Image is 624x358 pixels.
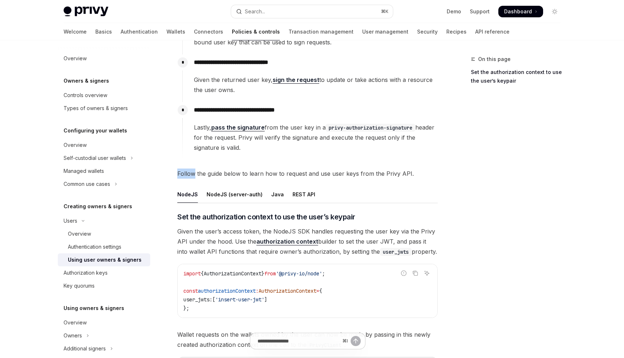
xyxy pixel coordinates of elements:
button: Open search [231,5,393,18]
h5: Creating owners & signers [64,202,132,211]
a: Controls overview [58,89,150,102]
span: authorizationContext [198,288,256,294]
a: Authentication [121,23,158,40]
a: Using user owners & signers [58,253,150,266]
span: user_jwts: [183,296,212,303]
span: }; [183,305,189,311]
button: Toggle Common use cases section [58,178,150,191]
div: Java [271,186,284,203]
a: pass the signature [211,124,265,131]
div: Users [64,217,77,225]
span: Wallet requests on the wallets owned by the user can now be made by passing in this newly created... [177,329,438,350]
a: API reference [475,23,510,40]
div: Self-custodial user wallets [64,154,126,162]
span: Follow the guide below to learn how to request and use user keys from the Privy API. [177,169,438,179]
button: Toggle Self-custodial user wallets section [58,152,150,165]
button: Toggle Users section [58,214,150,227]
div: Using user owners & signers [68,256,142,264]
span: from [264,270,276,277]
div: REST API [292,186,315,203]
span: Given the returned user key, to update or take actions with a resource the user owns. [194,75,437,95]
button: Toggle Owners section [58,329,150,342]
a: Types of owners & signers [58,102,150,115]
a: Recipes [446,23,467,40]
span: [ [212,296,215,303]
div: Overview [64,141,87,149]
a: Welcome [64,23,87,40]
a: Demo [447,8,461,15]
div: NodeJS [177,186,198,203]
a: User management [362,23,408,40]
div: Additional signers [64,344,106,353]
span: 'insert-user-jwt' [215,296,264,303]
button: Toggle dark mode [549,6,560,17]
span: Dashboard [504,8,532,15]
div: Overview [64,54,87,63]
span: AuthorizationContext [204,270,261,277]
button: Copy the contents from the code block [411,268,420,278]
div: Owners [64,331,82,340]
h5: Using owners & signers [64,304,124,313]
button: Send message [351,336,361,346]
a: authorization context [256,238,318,245]
h5: Owners & signers [64,77,109,85]
a: Transaction management [289,23,354,40]
span: Set the authorization context to use the user’s keypair [177,212,355,222]
span: On this page [478,55,511,64]
input: Ask a question... [257,333,339,349]
a: Connectors [194,23,223,40]
a: Set the authorization context to use the user’s keypair [471,66,566,87]
a: Overview [58,52,150,65]
a: Managed wallets [58,165,150,178]
a: Authorization keys [58,266,150,279]
div: Common use cases [64,180,110,188]
span: import [183,270,201,277]
span: { [201,270,204,277]
button: Toggle Additional signers section [58,342,150,355]
div: Authorization keys [64,268,108,277]
a: Security [417,23,438,40]
div: Overview [68,230,91,238]
a: Overview [58,139,150,152]
div: NodeJS (server-auth) [207,186,263,203]
div: Managed wallets [64,167,104,175]
span: ; [322,270,325,277]
img: light logo [64,6,108,17]
span: } [261,270,264,277]
a: Overview [58,227,150,240]
a: Support [470,8,490,15]
span: Given the user’s access token, the NodeJS SDK handles requesting the user key via the Privy API u... [177,226,438,257]
div: Types of owners & signers [64,104,128,113]
a: Policies & controls [232,23,280,40]
a: Key quorums [58,279,150,292]
h5: Configuring your wallets [64,126,127,135]
a: Basics [95,23,112,40]
a: Overview [58,316,150,329]
code: user_jwts [380,248,412,256]
div: Overview [64,318,87,327]
span: ] [264,296,267,303]
div: Key quorums [64,281,95,290]
button: Report incorrect code [399,268,408,278]
a: Dashboard [498,6,543,17]
span: ⌘ K [381,9,389,14]
span: : [256,288,259,294]
button: Ask AI [422,268,432,278]
div: Controls overview [64,91,107,100]
span: { [319,288,322,294]
span: AuthorizationContext [259,288,316,294]
div: Search... [245,7,265,16]
span: Lastly, from the user key in a header for the request. Privy will verify the signature and execut... [194,122,437,153]
span: const [183,288,198,294]
span: = [316,288,319,294]
a: Authentication settings [58,240,150,253]
div: Authentication settings [68,243,121,251]
a: sign the request [273,76,319,84]
a: Wallets [166,23,185,40]
code: privy-authorization-signature [326,124,415,132]
span: '@privy-io/node' [276,270,322,277]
